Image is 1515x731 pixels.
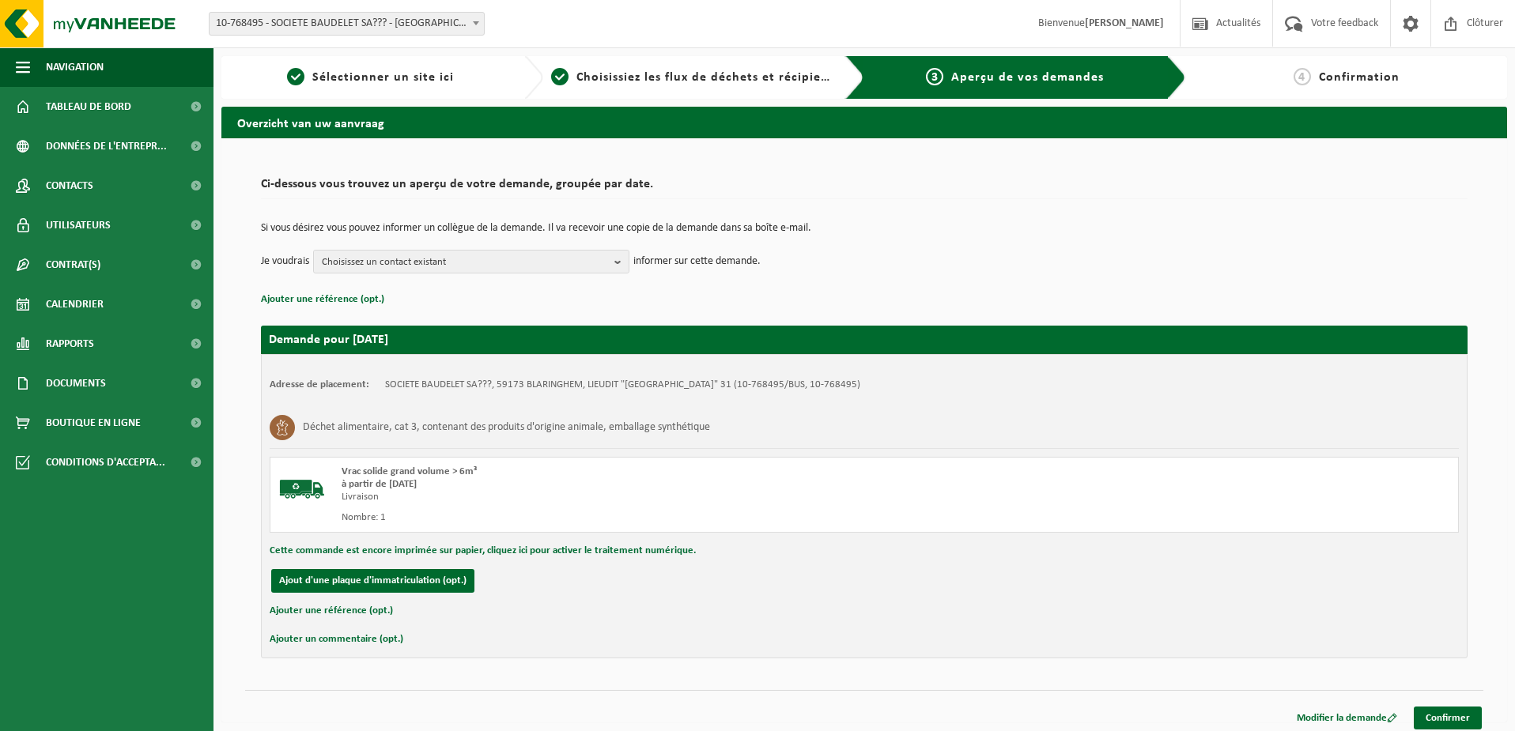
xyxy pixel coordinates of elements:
[46,364,106,403] span: Documents
[312,71,454,84] span: Sélectionner un site ici
[46,47,104,87] span: Navigation
[551,68,569,85] span: 2
[270,379,369,390] strong: Adresse de placement:
[269,333,388,346] strong: Demande pour [DATE]
[342,479,417,489] strong: à partir de [DATE]
[1085,17,1164,29] strong: [PERSON_NAME]
[46,205,111,245] span: Utilisateurs
[270,601,393,621] button: Ajouter une référence (opt.)
[229,68,512,87] a: 1Sélectionner un site ici
[287,68,304,85] span: 1
[270,629,403,650] button: Ajouter un commentaire (opt.)
[46,87,131,126] span: Tableau de bord
[1294,68,1311,85] span: 4
[576,71,840,84] span: Choisissiez les flux de déchets et récipients
[322,251,608,274] span: Choisissez un contact existant
[951,71,1104,84] span: Aperçu de vos demandes
[633,250,761,273] p: informer sur cette demande.
[278,465,326,513] img: BL-SO-LV.png
[342,511,928,524] div: Nombre: 1
[342,491,928,503] div: Livraison
[271,569,474,593] button: Ajout d'une plaque d'immatriculation (opt.)
[270,541,696,561] button: Cette commande est encore imprimée sur papier, cliquez ici pour activer le traitement numérique.
[221,107,1507,138] h2: Overzicht van uw aanvraag
[313,250,629,273] button: Choisissez un contact existant
[1414,707,1482,729] a: Confirmer
[210,13,484,35] span: 10-768495 - SOCIETE BAUDELET SA??? - BLARINGHEM
[209,12,485,36] span: 10-768495 - SOCIETE BAUDELET SA??? - BLARINGHEM
[46,166,93,205] span: Contacts
[303,415,710,440] h3: Déchet alimentaire, cat 3, contenant des produits d'origine animale, emballage synthétique
[46,324,94,364] span: Rapports
[46,284,104,324] span: Calendrier
[46,443,165,482] span: Conditions d'accepta...
[1285,707,1409,729] a: Modifier la demande
[1319,71,1400,84] span: Confirmation
[261,178,1468,199] h2: Ci-dessous vous trouvez un aperçu de votre demande, groupée par date.
[46,245,100,284] span: Contrat(s)
[342,466,477,477] span: Vrac solide grand volume > 6m³
[261,289,384,310] button: Ajouter une référence (opt.)
[261,223,1468,234] p: Si vous désirez vous pouvez informer un collègue de la demande. Il va recevoir une copie de la de...
[261,250,309,273] p: Je voudrais
[551,68,833,87] a: 2Choisissiez les flux de déchets et récipients
[46,403,141,443] span: Boutique en ligne
[926,68,943,85] span: 3
[385,379,860,391] td: SOCIETE BAUDELET SA???, 59173 BLARINGHEM, LIEUDIT "[GEOGRAPHIC_DATA]" 31 (10-768495/BUS, 10-768495)
[46,126,167,166] span: Données de l'entrepr...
